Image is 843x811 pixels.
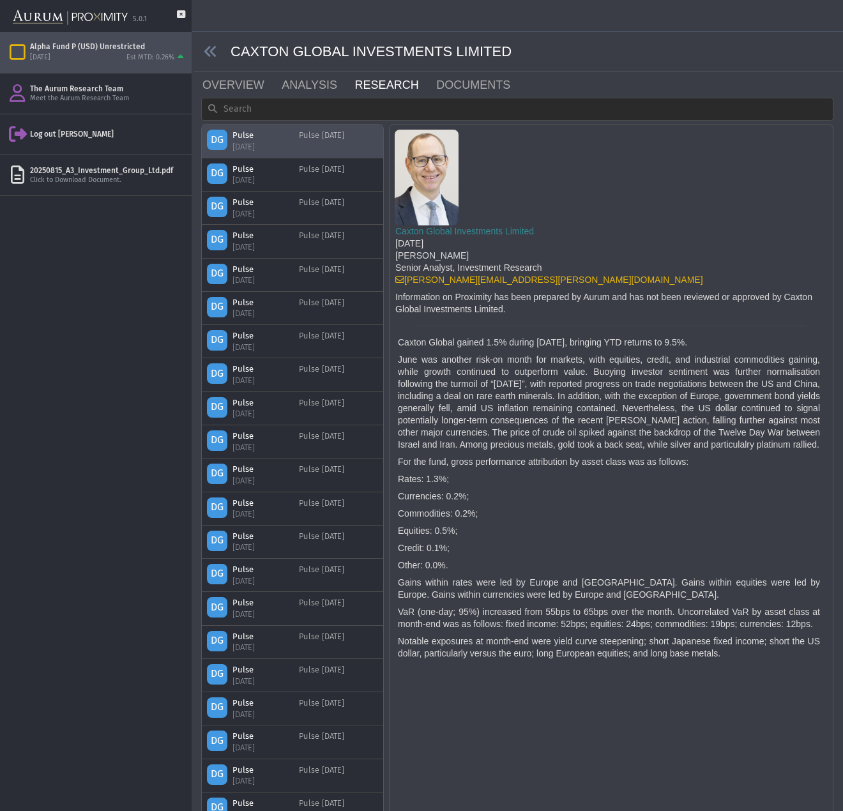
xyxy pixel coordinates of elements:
div: Pulse [232,697,284,709]
div: [DATE] [232,475,284,487]
p: Caxton Global gained 1.5% during [DATE], bringing YTD returns to 9.5%. [398,337,820,349]
div: Pulse [DATE] [299,297,344,319]
div: Pulse [DATE] [299,731,344,753]
div: [DATE] [232,676,284,687]
div: Pulse [232,631,284,642]
div: [DATE] [232,375,284,386]
div: Pulse [DATE] [299,163,344,186]
div: [DATE] [232,442,284,453]
div: Pulse [232,330,284,342]
div: Pulse [232,564,284,575]
div: Pulse [DATE] [299,564,344,586]
a: [PERSON_NAME][EMAIL_ADDRESS][PERSON_NAME][DOMAIN_NAME] [395,275,703,285]
div: Pulse [DATE] [299,531,344,553]
div: DG [207,397,227,418]
div: Click to Download Document. [30,176,186,185]
div: [DATE] [232,542,284,553]
div: The Aurum Research Team [30,84,186,94]
div: Pulse [232,531,284,542]
p: For the fund, gross performance attribution by asset class was as follows: [398,456,820,468]
div: Pulse [232,363,284,375]
div: DG [207,297,227,317]
p: Equities: 0.5%; [398,525,820,537]
img: image [395,130,459,225]
div: DG [207,564,227,584]
div: [DATE] [232,342,284,353]
p: June was another risk-on month for markets, with equities, credit, and industrial commodities gai... [398,354,820,451]
div: Alpha Fund P (USD) Unrestricted [30,42,186,52]
div: Pulse [232,464,284,475]
div: Pulse [232,430,284,442]
div: DG [207,197,227,217]
div: Pulse [232,230,284,241]
div: DG [207,597,227,618]
div: [DATE] [232,275,284,286]
p: Rates: 1.3%; [398,473,820,485]
div: Pulse [232,497,284,509]
div: Pulse [DATE] [299,363,344,386]
div: [DATE] [232,609,284,620]
p: Gains within rates were led by Europe and [GEOGRAPHIC_DATA]. Gains within equities were led by Eu... [398,577,820,601]
div: DG [207,130,227,150]
div: [DATE] [232,141,284,153]
div: Pulse [DATE] [299,330,344,352]
div: Pulse [232,798,284,809]
a: RESEARCH [354,72,436,98]
div: Pulse [232,397,284,409]
div: DG [207,464,227,484]
a: Caxton Global Investments Limited [395,226,534,236]
div: Pulse [DATE] [299,397,344,420]
img: Aurum-Proximity%20white.svg [13,3,128,32]
div: [DATE] [232,775,284,787]
div: [DATE] [232,308,284,319]
div: Pulse [232,130,284,141]
div: [DATE] [395,238,837,250]
div: Pulse [DATE] [299,664,344,686]
div: [DATE] [232,709,284,720]
div: DG [207,664,227,685]
div: 5.0.1 [133,15,147,24]
div: Pulse [DATE] [299,264,344,286]
div: Pulse [232,264,284,275]
div: DG [207,264,227,284]
p: Credit: 0.1%; [398,542,820,554]
p: VaR (one-day; 95%) increased from 55bps to 65bps over the month. Uncorrelated VaR by asset class ... [398,606,820,630]
div: Pulse [DATE] [299,697,344,720]
div: Pulse [DATE] [299,230,344,252]
div: DG [207,230,227,250]
div: DG [207,531,227,551]
div: [DATE] [232,174,284,186]
div: Information on Proximity has been prepared by Aurum and has not been reviewed or approved by Caxt... [395,291,837,315]
div: DG [207,497,227,518]
div: [PERSON_NAME] [395,250,837,262]
div: Pulse [DATE] [299,130,344,152]
div: DG [207,764,227,785]
div: [DATE] [232,408,284,420]
p: Other: 0.0%. [398,559,820,572]
div: Pulse [232,731,284,742]
div: [DATE] [232,208,284,220]
div: DG [207,430,227,451]
div: Meet the Aurum Research Team [30,94,186,103]
div: Pulse [232,664,284,676]
div: Pulse [232,197,284,208]
div: Pulse [DATE] [299,631,344,653]
div: Pulse [DATE] [299,464,344,486]
div: Pulse [DATE] [299,597,344,619]
div: Pulse [232,764,284,776]
a: OVERVIEW [201,72,280,98]
div: DG [207,163,227,184]
div: Pulse [DATE] [299,497,344,520]
div: [DATE] [232,642,284,653]
div: DG [207,631,227,651]
div: Pulse [232,297,284,308]
div: Pulse [232,597,284,609]
div: Est MTD: 0.26% [126,53,174,63]
div: DG [207,363,227,384]
div: [DATE] [232,742,284,754]
div: [DATE] [232,575,284,587]
div: 20250815_A3_Investment_Group_Ltd.pdf [30,165,186,176]
div: [DATE] [30,53,50,63]
div: Log out [PERSON_NAME] [30,129,186,139]
p: Commodities: 0.2%; [398,508,820,520]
